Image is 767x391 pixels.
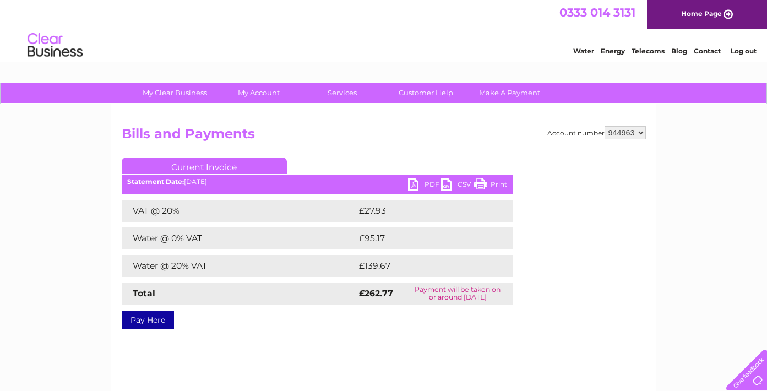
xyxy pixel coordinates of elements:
[122,255,356,277] td: Water @ 20% VAT
[356,200,490,222] td: £27.93
[694,47,721,55] a: Contact
[122,200,356,222] td: VAT @ 20%
[124,6,644,53] div: Clear Business is a trading name of Verastar Limited (registered in [GEOGRAPHIC_DATA] No. 3667643...
[122,311,174,329] a: Pay Here
[129,83,220,103] a: My Clear Business
[573,47,594,55] a: Water
[403,283,512,305] td: Payment will be taken on or around [DATE]
[441,178,474,194] a: CSV
[601,47,625,55] a: Energy
[213,83,304,103] a: My Account
[122,227,356,249] td: Water @ 0% VAT
[559,6,635,19] a: 0333 014 3131
[122,178,513,186] div: [DATE]
[547,126,646,139] div: Account number
[408,178,441,194] a: PDF
[122,126,646,147] h2: Bills and Payments
[731,47,757,55] a: Log out
[356,227,489,249] td: £95.17
[122,158,287,174] a: Current Invoice
[359,288,393,298] strong: £262.77
[464,83,555,103] a: Make A Payment
[380,83,471,103] a: Customer Help
[133,288,155,298] strong: Total
[297,83,388,103] a: Services
[356,255,492,277] td: £139.67
[27,29,83,62] img: logo.png
[632,47,665,55] a: Telecoms
[671,47,687,55] a: Blog
[127,177,184,186] b: Statement Date:
[474,178,507,194] a: Print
